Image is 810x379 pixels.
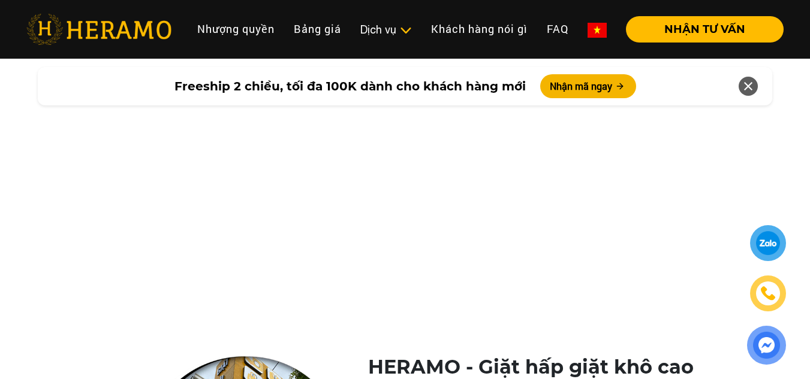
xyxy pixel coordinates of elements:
img: phone-icon [760,286,776,302]
a: Khách hàng nói gì [421,16,537,42]
img: subToggleIcon [399,25,412,37]
button: NHẬN TƯ VẤN [626,16,784,43]
a: NHẬN TƯ VẤN [616,24,784,35]
a: Bảng giá [284,16,351,42]
span: Freeship 2 chiều, tối đa 100K dành cho khách hàng mới [174,77,526,95]
div: Dịch vụ [360,22,412,38]
button: Nhận mã ngay [540,74,636,98]
a: phone-icon [751,277,785,310]
a: FAQ [537,16,578,42]
a: Nhượng quyền [188,16,284,42]
img: vn-flag.png [588,23,607,38]
img: heramo-logo.png [26,14,171,45]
